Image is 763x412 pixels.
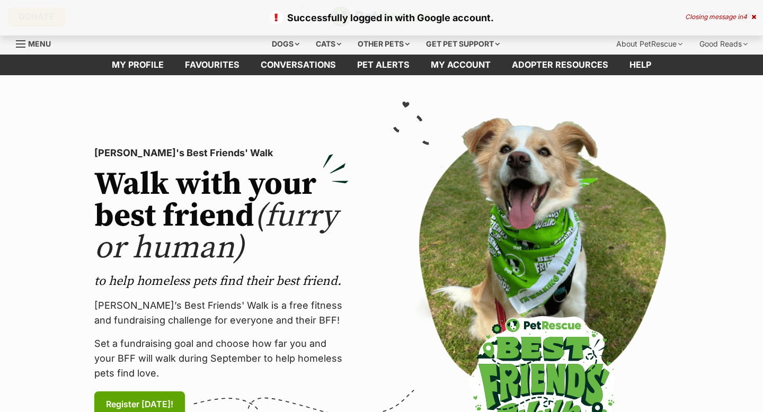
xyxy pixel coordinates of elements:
[347,55,420,75] a: Pet alerts
[106,398,173,410] span: Register [DATE]!
[16,33,58,52] a: Menu
[174,55,250,75] a: Favourites
[94,196,338,268] span: (furry or human)
[94,146,349,160] p: [PERSON_NAME]'s Best Friends' Walk
[94,336,349,381] p: Set a fundraising goal and choose how far you and your BFF will walk during September to help hom...
[501,55,619,75] a: Adopter resources
[619,55,662,75] a: Help
[692,33,755,55] div: Good Reads
[609,33,690,55] div: About PetRescue
[101,55,174,75] a: My profile
[420,55,501,75] a: My account
[94,298,349,328] p: [PERSON_NAME]’s Best Friends' Walk is a free fitness and fundraising challenge for everyone and t...
[308,33,349,55] div: Cats
[94,273,349,290] p: to help homeless pets find their best friend.
[28,39,51,48] span: Menu
[350,33,417,55] div: Other pets
[94,169,349,264] h2: Walk with your best friend
[250,55,347,75] a: conversations
[264,33,307,55] div: Dogs
[419,33,507,55] div: Get pet support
